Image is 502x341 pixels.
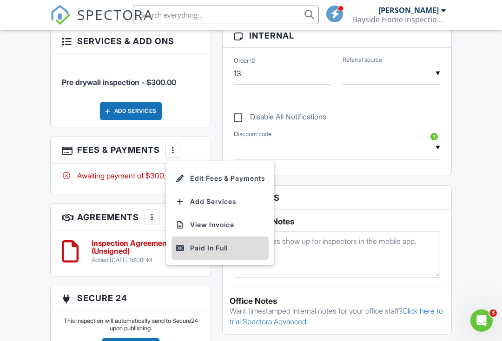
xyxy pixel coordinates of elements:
[51,137,211,164] h3: Fees & Payments
[51,29,211,53] h3: Services & Add ons
[62,60,199,95] li: Service: Pre drywall inspection
[234,57,256,65] label: Order ID
[92,239,185,256] h6: Inspection Agreement (Unsigned)
[353,15,446,24] div: Bayside Home Inspection LLC
[378,6,439,15] div: [PERSON_NAME]
[470,309,493,332] iframe: Intercom live chat
[489,309,497,317] span: 3
[92,256,185,264] div: Added [DATE] 16:08PM
[223,186,451,210] h3: Notes
[77,5,153,24] span: SPECTORA
[234,112,326,124] label: Disable All Notifications
[230,296,444,306] div: Office Notes
[62,78,176,87] span: Pre drywall inspection - $300.00
[230,306,443,326] a: Click here to trial Spectora Advanced.
[230,306,444,327] p: Want timestamped internal notes for your office staff?
[62,170,199,181] div: Awaiting payment of $300.00.
[92,239,185,264] a: Inspection Agreement (Unsigned) Added [DATE] 16:08PM
[50,13,153,32] a: SPECTORA
[234,130,271,138] label: Discount code
[234,217,440,226] h5: Inspector Notes
[133,6,319,24] input: Search everything...
[50,5,71,25] img: The Best Home Inspection Software - Spectora
[223,24,451,48] h3: Internal
[100,102,162,120] div: Add Services
[51,286,211,310] h3: Secure 24
[51,204,211,230] h3: Agreements
[343,56,382,64] label: Referral source
[62,317,199,332] p: This inspection will automatically send to Secure24 upon publishing.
